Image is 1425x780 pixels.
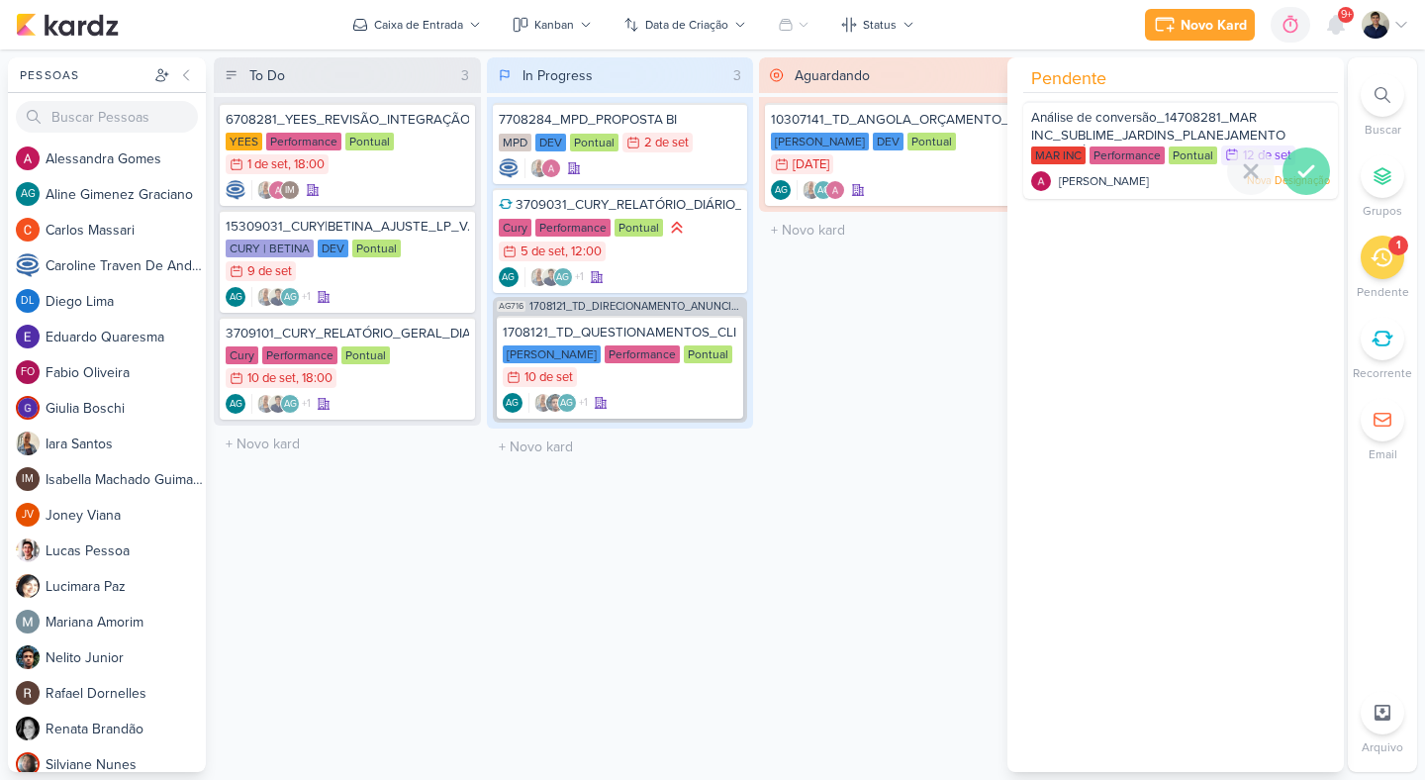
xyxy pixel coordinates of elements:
[533,393,553,413] img: Iara Santos
[1365,121,1401,139] p: Buscar
[545,393,565,413] img: Nelito Junior
[218,430,477,458] input: + Novo kard
[1243,149,1291,162] div: 12 de set
[813,180,833,200] div: Aline Gimenez Graciano
[16,538,40,562] img: Lucas Pessoa
[262,346,337,364] div: Performance
[502,273,515,283] p: AG
[503,393,522,413] div: Criador(a): Aline Gimenez Graciano
[499,219,531,237] div: Cury
[499,134,531,151] div: MPD
[226,111,469,129] div: 6708281_YEES_REVISÃO_INTEGRAÇÃO_MORADA
[1031,171,1051,191] img: Alessandra Gomes
[535,134,566,151] div: DEV
[46,220,206,241] div: C a r l o s M a s s a r i
[226,394,245,414] div: Aline Gimenez Graciano
[46,434,206,454] div: I a r a S a n t o s
[1059,172,1149,190] span: [PERSON_NAME]
[1181,15,1247,36] div: Novo Kard
[1145,9,1255,41] button: Novo Kard
[268,287,288,307] img: Levy Pessoa
[541,158,561,178] img: Alessandra Gomes
[226,346,258,364] div: Cury
[230,293,242,303] p: AG
[499,267,519,287] div: Aline Gimenez Graciano
[16,717,40,740] img: Renata Brandão
[226,133,262,150] div: YEES
[247,265,292,278] div: 9 de set
[577,395,588,411] span: +1
[280,287,300,307] div: Aline Gimenez Graciano
[226,394,245,414] div: Criador(a): Aline Gimenez Graciano
[285,186,295,196] p: IM
[16,360,40,384] div: Fabio Oliveira
[16,66,150,84] div: Pessoas
[256,287,276,307] img: Iara Santos
[506,399,519,409] p: AG
[46,291,206,312] div: D i e g o L i m a
[1396,238,1400,253] div: 1
[605,345,680,363] div: Performance
[529,267,549,287] img: Iara Santos
[503,345,601,363] div: [PERSON_NAME]
[524,158,561,178] div: Colaboradores: Iara Santos, Alessandra Gomes
[1362,11,1389,39] img: Levy Pessoa
[226,240,314,257] div: CURY | BETINA
[771,180,791,200] div: Criador(a): Aline Gimenez Graciano
[1353,364,1412,382] p: Recorrente
[684,345,732,363] div: Pontual
[817,186,830,196] p: AG
[341,346,390,364] div: Pontual
[565,245,602,258] div: , 12:00
[284,400,297,410] p: AG
[1031,65,1106,92] span: Pendente
[499,196,742,214] div: 3709031_CURY_RELATÓRIO_DIÁRIO_CAMPANHA_DIA"C"_SP
[226,218,469,236] div: 15309031_CURY|BETINA_AJUSTE_LP_V.2
[300,396,311,412] span: +1
[226,287,245,307] div: Aline Gimenez Graciano
[46,362,206,383] div: F a b i o O l i v e i r a
[615,219,663,237] div: Pontual
[797,180,845,200] div: Colaboradores: Iara Santos, Aline Gimenez Graciano, Alessandra Gomes
[521,245,565,258] div: 5 de set
[21,367,35,378] p: FO
[529,158,549,178] img: Iara Santos
[1001,65,1022,86] div: 1
[46,469,206,490] div: I s a b e l l a M a c h a d o G u i m a r ã e s
[535,219,611,237] div: Performance
[1341,7,1352,23] span: 9+
[16,146,40,170] img: Alessandra Gomes
[1348,73,1417,139] li: Ctrl + F
[16,253,40,277] img: Caroline Traven De Andrade
[16,182,40,206] div: Aline Gimenez Graciano
[16,325,40,348] img: Eduardo Quaresma
[1090,146,1165,164] div: Performance
[16,574,40,598] img: Lucimara Paz
[251,394,311,414] div: Colaboradores: Iara Santos, Levy Pessoa, Aline Gimenez Graciano, Alessandra Gomes
[256,394,276,414] img: Iara Santos
[771,111,1014,129] div: 10307141_TD_ANGOLA_ORÇAMENTO_DEV_SITE_ANGOLA
[288,158,325,171] div: , 18:00
[775,186,788,196] p: AG
[771,180,791,200] div: Aline Gimenez Graciano
[46,184,206,205] div: A l i n e G i m e n e z G r a c i a n o
[16,218,40,242] img: Carlos Massari
[46,327,206,347] div: E d u a r d o Q u a r e s m a
[667,218,687,238] div: Prioridade Alta
[524,371,573,384] div: 10 de set
[226,287,245,307] div: Criador(a): Aline Gimenez Graciano
[16,503,40,527] div: Joney Viana
[725,65,749,86] div: 3
[1357,283,1409,301] p: Pendente
[16,396,40,420] img: Giulia Boschi
[541,267,561,287] img: Levy Pessoa
[226,180,245,200] img: Caroline Traven De Andrade
[247,158,288,171] div: 1 de set
[907,133,956,150] div: Pontual
[503,324,738,341] div: 1708121_TD_QUESTIONAMENTOS_CLIENTE_V.3
[1031,146,1086,164] div: MAR INC
[300,289,311,305] span: +1
[771,133,869,150] div: [PERSON_NAME]
[284,293,297,303] p: AG
[251,180,300,200] div: Colaboradores: Iara Santos, Alessandra Gomes, Isabella Machado Guimarães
